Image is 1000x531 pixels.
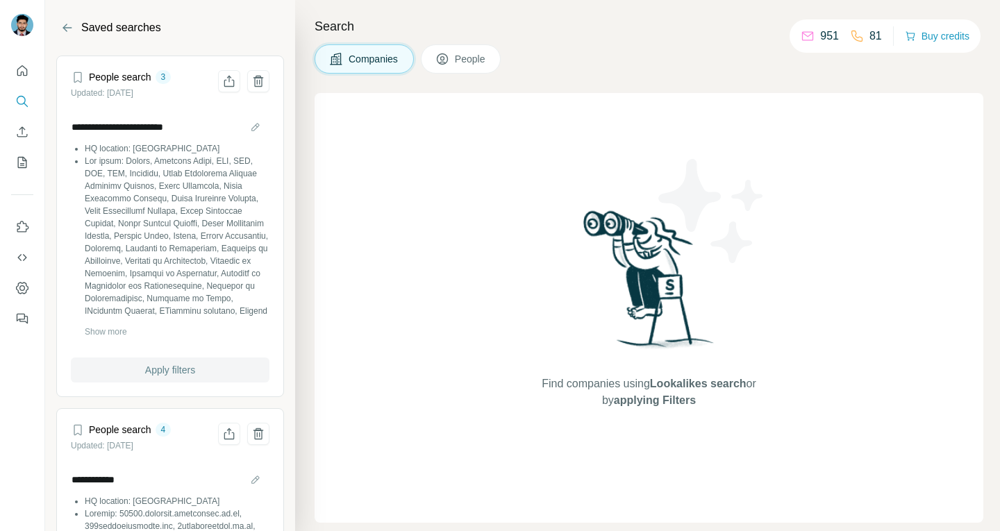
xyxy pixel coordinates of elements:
button: Search [11,89,33,114]
h2: Saved searches [81,19,161,36]
span: applying Filters [614,394,696,406]
h4: People search [89,423,151,437]
h4: Search [315,17,983,36]
small: Updated: [DATE] [71,88,133,98]
button: Use Surfe API [11,245,33,270]
img: Surfe Illustration - Woman searching with binoculars [577,207,722,362]
p: 951 [820,28,839,44]
span: Lookalikes search [650,378,747,389]
span: People [455,52,487,66]
img: Surfe Illustration - Stars [649,149,774,273]
button: Share filters [218,423,240,445]
button: Share filters [218,70,240,92]
button: Enrich CSV [11,119,33,144]
img: Avatar [11,14,33,36]
button: Apply filters [71,357,269,382]
div: 3 [156,71,172,83]
button: Delete saved search [247,423,269,445]
div: 4 [156,423,172,436]
p: 81 [869,28,882,44]
button: Dashboard [11,276,33,301]
li: HQ location: [GEOGRAPHIC_DATA] [85,142,269,155]
span: Find companies using or by [537,376,760,409]
button: Show more [85,326,127,338]
button: Delete saved search [247,70,269,92]
span: Apply filters [145,363,195,377]
input: Search name [71,117,269,137]
span: Companies [349,52,399,66]
button: Back [56,17,78,39]
input: Search name [71,470,269,489]
button: Buy credits [905,26,969,46]
li: HQ location: [GEOGRAPHIC_DATA] [85,495,269,507]
button: My lists [11,150,33,175]
button: Use Surfe on LinkedIn [11,214,33,239]
button: Quick start [11,58,33,83]
small: Updated: [DATE] [71,441,133,450]
h4: People search [89,70,151,84]
button: Feedback [11,306,33,331]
